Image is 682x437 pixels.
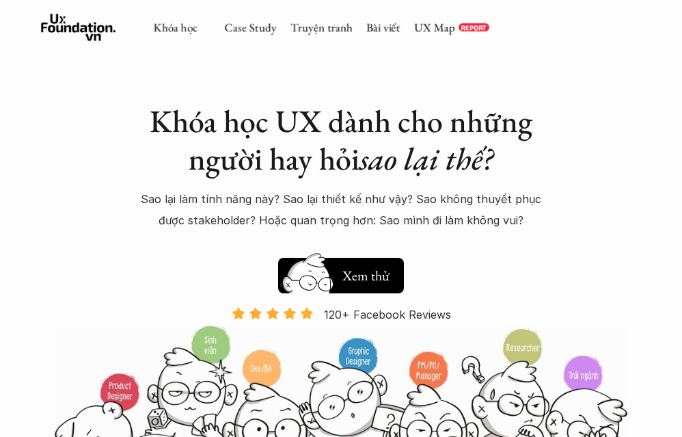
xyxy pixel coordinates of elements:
[359,138,493,179] em: sao lại thế?
[154,20,197,35] a: Khóa học
[138,189,545,230] p: Sao lại làm tính năng này? Sao lại thiết kế như vậy? Sao không thuyết phục được stakeholder? Hoặc...
[225,20,277,35] a: Case Study
[138,103,545,178] h1: Khóa học UX dành cho những người hay hỏi
[278,251,404,293] a: Xem thử
[459,23,489,31] a: REPORT
[366,20,400,35] a: Bài viết
[414,20,455,35] a: UX Map
[461,23,487,31] p: REPORT
[324,304,451,325] p: 120+ Facebook Reviews
[290,20,353,35] a: Truyện tranh
[342,266,390,285] h5: Xem thử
